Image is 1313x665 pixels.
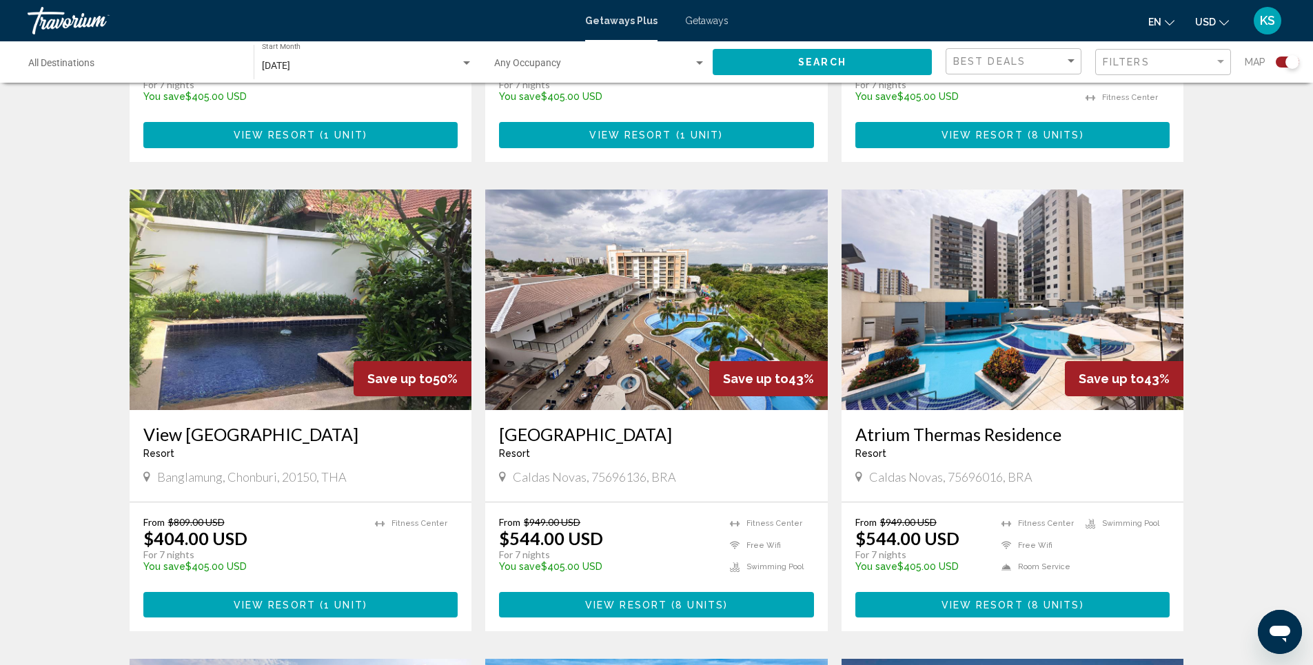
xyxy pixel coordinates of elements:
span: ( ) [667,600,728,611]
button: View Resort(1 unit) [143,122,458,147]
div: 43% [709,361,828,396]
button: User Menu [1250,6,1285,35]
a: View [GEOGRAPHIC_DATA] [143,424,458,444]
span: Resort [499,448,530,459]
p: For 7 nights [143,79,383,91]
p: For 7 nights [855,549,988,561]
span: You save [499,561,541,572]
a: Atrium Thermas Residence [855,424,1170,444]
span: ( ) [1024,130,1084,141]
button: View Resort(1 unit) [143,592,458,617]
span: 8 units [1032,600,1080,611]
span: View Resort [942,130,1024,141]
h3: [GEOGRAPHIC_DATA] [499,424,814,444]
span: Save up to [1079,371,1144,386]
span: en [1148,17,1161,28]
a: Getaways Plus [585,15,658,26]
span: $949.00 USD [524,516,580,528]
button: Filter [1095,48,1231,76]
p: $405.00 USD [499,91,739,102]
p: $544.00 USD [499,528,603,549]
button: Change currency [1195,12,1229,32]
span: 8 units [1032,130,1080,141]
span: View Resort [942,600,1024,611]
p: $404.00 USD [143,528,247,549]
span: Swimming Pool [1102,519,1159,528]
span: Map [1245,52,1265,72]
span: Caldas Novas, 75696016, BRA [869,469,1032,484]
span: Save up to [367,371,433,386]
a: Getaways [685,15,729,26]
span: 1 unit [324,130,363,141]
span: Free Wifi [1018,541,1052,550]
span: From [855,516,877,528]
span: ( ) [316,600,367,611]
p: $405.00 USD [855,91,1072,102]
span: 1 unit [324,600,363,611]
p: For 7 nights [499,79,739,91]
p: For 7 nights [855,79,1072,91]
span: Resort [143,448,174,459]
span: $949.00 USD [880,516,937,528]
span: You save [855,91,897,102]
div: 43% [1065,361,1183,396]
span: Best Deals [953,56,1026,67]
span: Free Wifi [746,541,781,550]
a: Travorium [28,7,571,34]
iframe: Button to launch messaging window [1258,610,1302,654]
span: ( ) [316,130,367,141]
p: $405.00 USD [855,561,988,572]
span: Banglamung, Chonburi, 20150, THA [157,469,347,484]
span: ( ) [672,130,724,141]
button: View Resort(8 units) [855,122,1170,147]
span: Swimming Pool [746,562,804,571]
span: You save [143,561,185,572]
span: View Resort [234,600,316,611]
span: Fitness Center [1018,519,1074,528]
span: Fitness Center [391,519,447,528]
button: View Resort(8 units) [855,592,1170,617]
p: For 7 nights [499,549,716,561]
span: View Resort [585,600,667,611]
span: You save [143,91,185,102]
span: USD [1195,17,1216,28]
span: 8 units [675,600,724,611]
p: $544.00 USD [855,528,959,549]
span: [DATE] [262,60,290,71]
span: Fitness Center [1102,93,1158,102]
span: Fitness Center [746,519,802,528]
img: ii_vnt6.jpg [130,190,472,410]
span: Search [798,57,846,68]
div: 50% [354,361,471,396]
span: You save [855,561,897,572]
span: Filters [1103,57,1150,68]
button: View Resort(1 unit) [499,122,814,147]
span: View Resort [589,130,671,141]
span: 1 unit [680,130,720,141]
span: KS [1260,14,1275,28]
span: Caldas Novas, 75696136, BRA [513,469,676,484]
p: $405.00 USD [143,561,362,572]
p: $405.00 USD [143,91,383,102]
span: ( ) [1024,600,1084,611]
span: View Resort [234,130,316,141]
span: $809.00 USD [168,516,225,528]
button: View Resort(8 units) [499,592,814,617]
p: $405.00 USD [499,561,716,572]
p: For 7 nights [143,549,362,561]
button: Change language [1148,12,1174,32]
span: Save up to [723,371,788,386]
span: From [499,516,520,528]
img: ii_amk1.jpg [485,190,828,410]
img: ii_amw1.jpg [842,190,1184,410]
span: You save [499,91,541,102]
